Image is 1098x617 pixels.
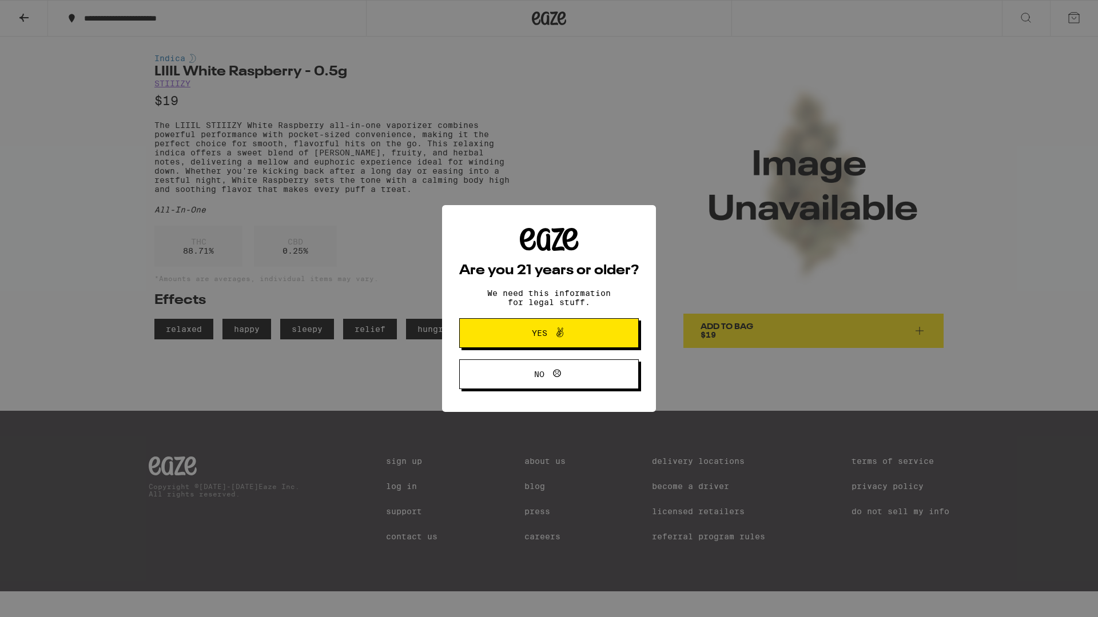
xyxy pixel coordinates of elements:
[1027,583,1087,611] iframe: Opens a widget where you can find more information
[534,370,544,378] span: No
[459,318,639,348] button: Yes
[532,329,547,337] span: Yes
[459,359,639,389] button: No
[478,289,620,307] p: We need this information for legal stuff.
[459,264,639,278] h2: Are you 21 years or older?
